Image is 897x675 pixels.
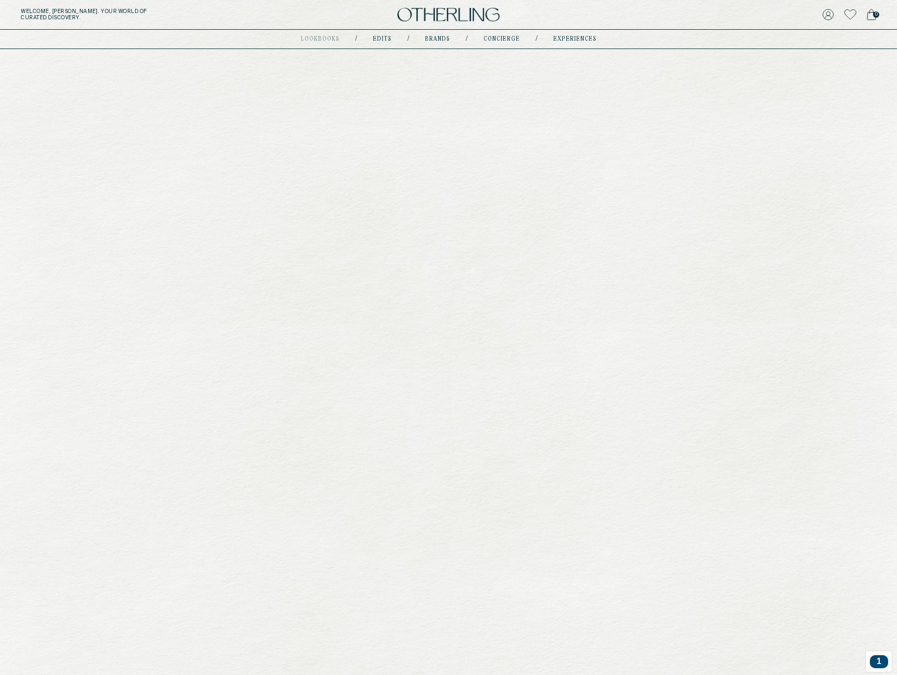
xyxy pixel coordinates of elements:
a: Brands [425,37,450,42]
a: 0 [867,7,876,22]
a: experiences [553,37,597,42]
div: / [536,35,538,43]
div: / [355,35,357,43]
img: logo [397,8,500,22]
a: lookbooks [301,37,340,42]
div: / [407,35,409,43]
a: Edits [373,37,392,42]
a: concierge [483,37,520,42]
span: 0 [873,11,879,18]
h5: Welcome, [PERSON_NAME] . Your world of curated discovery. [21,8,277,21]
div: / [466,35,468,43]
